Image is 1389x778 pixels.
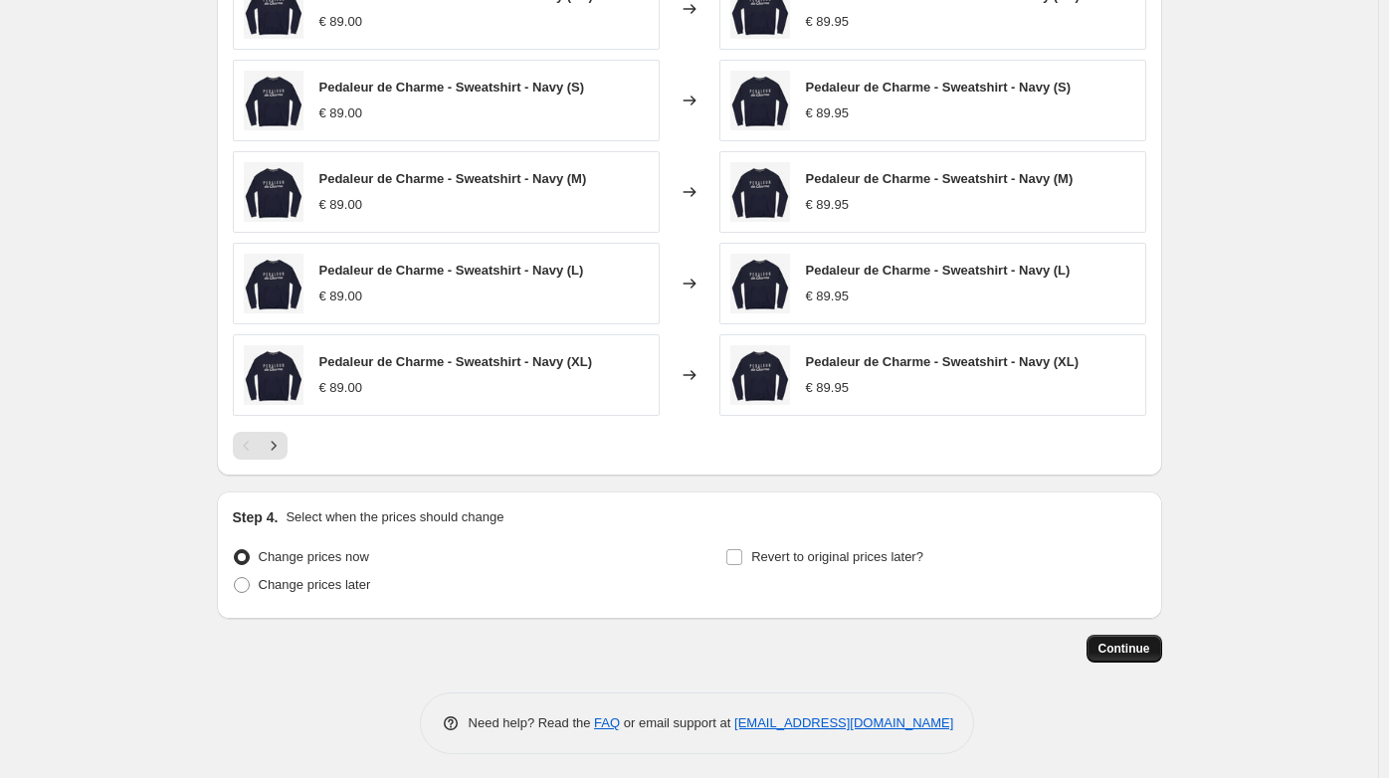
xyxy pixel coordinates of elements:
[806,12,849,32] div: € 89.95
[244,254,303,313] img: La_Machine_Pedaleur_de_Charme_Navy_Sweatshirt_Flat_80x.jpg
[1087,635,1162,663] button: Continue
[260,432,288,460] button: Next
[806,263,1071,278] span: Pedaleur de Charme - Sweatshirt - Navy (L)
[319,287,362,306] div: € 89.00
[244,71,303,130] img: La_Machine_Pedaleur_de_Charme_Navy_Sweatshirt_Flat_80x.jpg
[730,254,790,313] img: La_Machine_Pedaleur_de_Charme_Navy_Sweatshirt_Flat_80x.jpg
[806,378,849,398] div: € 89.95
[319,354,593,369] span: Pedaleur de Charme - Sweatshirt - Navy (XL)
[594,715,620,730] a: FAQ
[751,549,923,564] span: Revert to original prices later?
[469,715,595,730] span: Need help? Read the
[806,195,849,215] div: € 89.95
[734,715,953,730] a: [EMAIL_ADDRESS][DOMAIN_NAME]
[730,71,790,130] img: La_Machine_Pedaleur_de_Charme_Navy_Sweatshirt_Flat_80x.jpg
[730,162,790,222] img: La_Machine_Pedaleur_de_Charme_Navy_Sweatshirt_Flat_80x.jpg
[319,263,584,278] span: Pedaleur de Charme - Sweatshirt - Navy (L)
[233,432,288,460] nav: Pagination
[806,287,849,306] div: € 89.95
[319,195,362,215] div: € 89.00
[319,103,362,123] div: € 89.00
[806,103,849,123] div: € 89.95
[319,12,362,32] div: € 89.00
[806,80,1072,95] span: Pedaleur de Charme - Sweatshirt - Navy (S)
[233,507,279,527] h2: Step 4.
[286,507,503,527] p: Select when the prices should change
[244,345,303,405] img: La_Machine_Pedaleur_de_Charme_Navy_Sweatshirt_Flat_80x.jpg
[620,715,734,730] span: or email support at
[806,171,1074,186] span: Pedaleur de Charme - Sweatshirt - Navy (M)
[259,577,371,592] span: Change prices later
[244,162,303,222] img: La_Machine_Pedaleur_de_Charme_Navy_Sweatshirt_Flat_80x.jpg
[319,80,585,95] span: Pedaleur de Charme - Sweatshirt - Navy (S)
[319,171,587,186] span: Pedaleur de Charme - Sweatshirt - Navy (M)
[730,345,790,405] img: La_Machine_Pedaleur_de_Charme_Navy_Sweatshirt_Flat_80x.jpg
[1098,641,1150,657] span: Continue
[259,549,369,564] span: Change prices now
[319,378,362,398] div: € 89.00
[806,354,1080,369] span: Pedaleur de Charme - Sweatshirt - Navy (XL)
